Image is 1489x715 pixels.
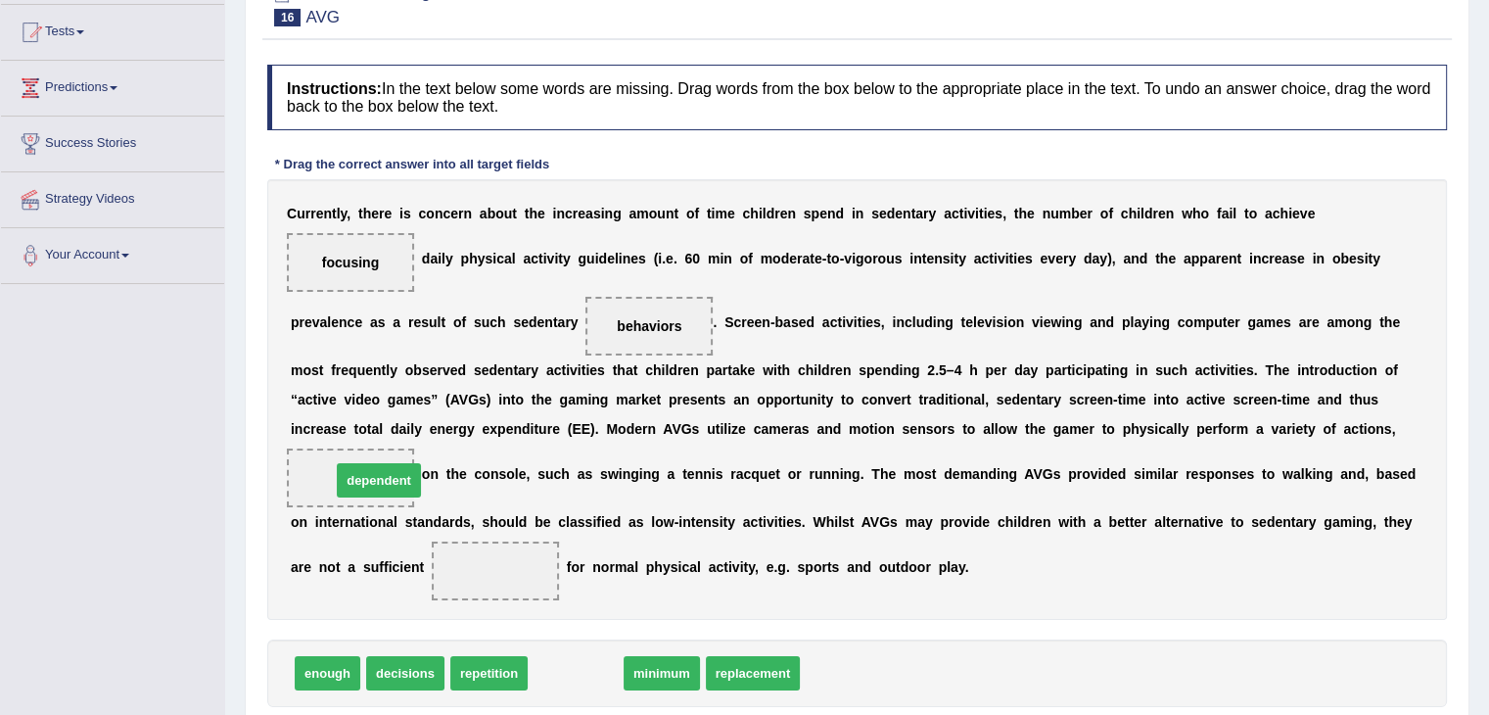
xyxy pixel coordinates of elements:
b: i [950,251,954,266]
b: s [421,314,429,330]
b: p [1191,251,1200,266]
b: e [537,206,545,221]
b: e [521,314,529,330]
b: y [341,206,348,221]
b: b [1071,206,1080,221]
b: c [952,206,959,221]
b: S [724,314,733,330]
b: o [772,251,781,266]
b: e [316,206,324,221]
b: e [1221,251,1229,266]
b: e [1040,251,1047,266]
b: h [1129,206,1138,221]
b: e [926,251,934,266]
b: r [741,314,746,330]
b: - [822,251,827,266]
b: , [347,206,350,221]
b: i [601,206,605,221]
b: s [513,314,521,330]
b: i [553,206,557,221]
b: a [1281,251,1289,266]
b: o [1249,206,1258,221]
b: i [1137,206,1140,221]
b: m [715,206,726,221]
b: e [450,206,458,221]
b: t [1014,206,1019,221]
b: i [984,206,988,221]
b: c [418,206,426,221]
b: e [630,251,638,266]
b: e [354,314,362,330]
b: s [638,251,646,266]
b: c [565,206,573,221]
b: i [399,206,403,221]
b: f [748,251,753,266]
b: i [712,206,716,221]
b: u [1050,206,1059,221]
b: i [963,206,967,221]
b: s [474,314,482,330]
b: n [666,206,675,221]
b: t [954,251,958,266]
b: i [852,251,856,266]
b: i [1288,206,1292,221]
small: AVG [305,8,340,26]
b: y [958,251,966,266]
b: n [1043,206,1051,221]
b: u [482,314,490,330]
b: d [1140,251,1148,266]
b: h [750,206,759,221]
b: n [913,251,922,266]
b: u [657,206,666,221]
b: e [1017,251,1025,266]
b: r [923,206,928,221]
b: e [1292,206,1300,221]
b: t [332,206,337,221]
b: a [558,314,566,330]
b: l [327,314,331,330]
b: r [1152,206,1157,221]
b: i [595,251,599,266]
b: e [1307,206,1315,221]
b: i [1013,251,1017,266]
b: i [1229,206,1233,221]
b: s [1289,251,1297,266]
b: a [628,206,636,221]
b: e [814,251,822,266]
b: b [1340,251,1349,266]
b: t [553,314,558,330]
b: s [485,251,492,266]
b: a [370,314,378,330]
b: t [979,206,984,221]
b: . [674,251,677,266]
b: h [363,206,372,221]
b: y [1068,251,1076,266]
b: a [1184,251,1191,266]
b: l [763,206,767,221]
b: a [523,251,531,266]
b: l [442,251,445,266]
b: i [658,251,662,266]
b: t [441,314,445,330]
b: i [554,251,558,266]
b: a [1123,251,1131,266]
b: o [1332,251,1341,266]
b: e [304,314,312,330]
b: t [810,251,814,266]
b: e [331,314,339,330]
b: d [529,314,537,330]
b: o [878,251,887,266]
b: m [1059,206,1071,221]
b: y [445,251,453,266]
b: o [831,251,840,266]
b: i [1005,251,1009,266]
b: ( [654,251,659,266]
b: a [585,206,593,221]
b: f [461,314,466,330]
b: p [291,314,300,330]
b: i [975,206,979,221]
b: ) [1107,251,1112,266]
b: r [573,206,578,221]
div: * Drag the correct answer into all target fields [267,155,557,173]
b: i [1364,251,1368,266]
